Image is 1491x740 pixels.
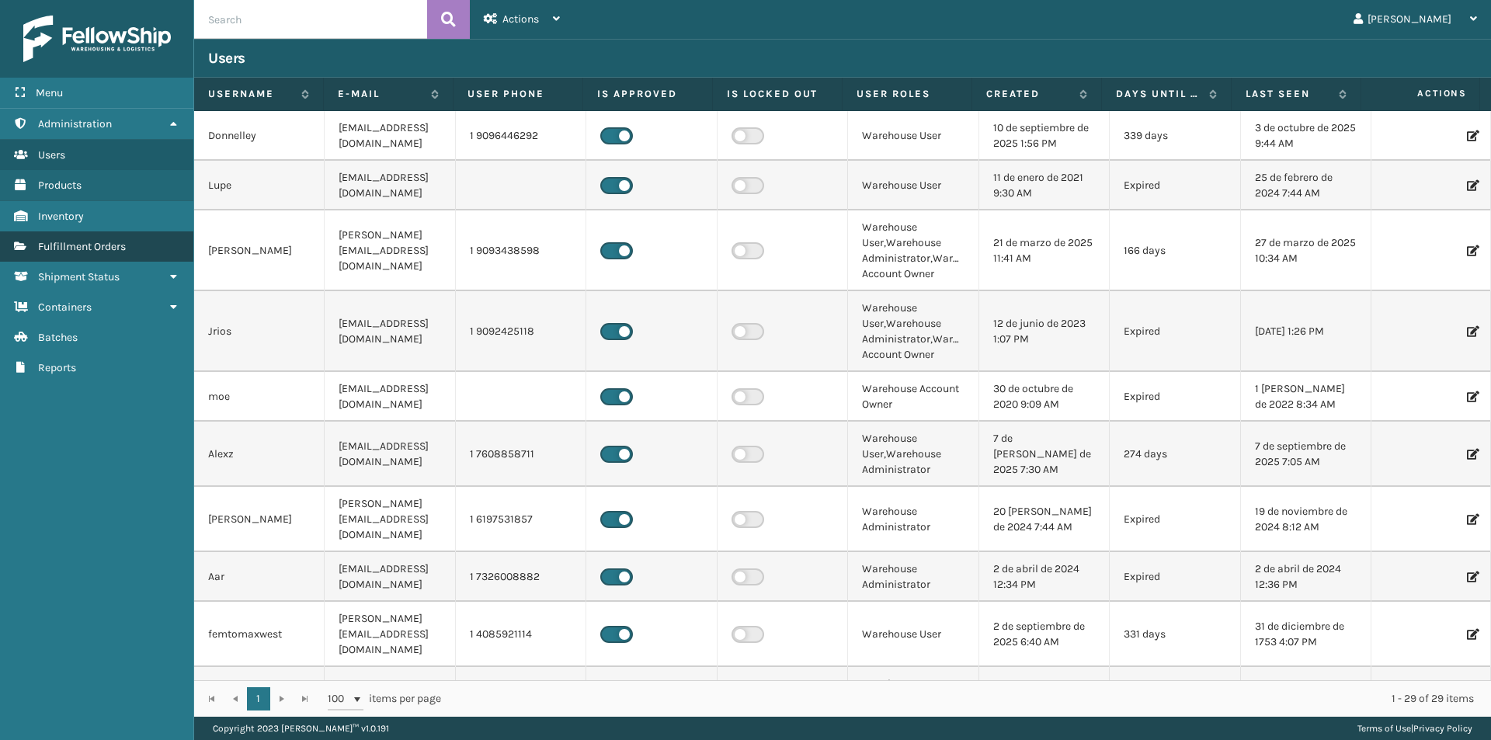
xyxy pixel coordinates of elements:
[979,487,1110,552] td: 20 [PERSON_NAME] de 2024 7:44 AM
[1110,210,1240,291] td: 166 days
[38,331,78,344] span: Batches
[1357,723,1411,734] a: Terms of Use
[38,240,126,253] span: Fulfillment Orders
[456,552,586,602] td: 1 7326008882
[194,161,325,210] td: Lupe
[986,87,1072,101] label: Created
[979,552,1110,602] td: 2 de abril de 2024 12:34 PM
[194,552,325,602] td: Aar
[1116,87,1201,101] label: Days until password expires
[1357,717,1472,740] div: |
[1467,449,1476,460] i: Edit
[857,87,958,101] label: User Roles
[38,361,76,374] span: Reports
[325,161,455,210] td: [EMAIL_ADDRESS][DOMAIN_NAME]
[194,210,325,291] td: [PERSON_NAME]
[1467,572,1476,582] i: Edit
[1467,391,1476,402] i: Edit
[979,161,1110,210] td: 11 de enero de 2021 9:30 AM
[848,161,978,210] td: Warehouse User
[1241,111,1371,161] td: 3 de octubre de 2025 9:44 AM
[848,422,978,487] td: Warehouse User,Warehouse Administrator
[1110,422,1240,487] td: 274 days
[979,111,1110,161] td: 10 de septiembre de 2025 1:56 PM
[325,210,455,291] td: [PERSON_NAME][EMAIL_ADDRESS][DOMAIN_NAME]
[208,87,294,101] label: Username
[38,148,65,162] span: Users
[194,291,325,372] td: Jrios
[979,602,1110,667] td: 2 de septiembre de 2025 6:40 AM
[325,291,455,372] td: [EMAIL_ADDRESS][DOMAIN_NAME]
[1467,326,1476,337] i: Edit
[1110,111,1240,161] td: 339 days
[456,291,586,372] td: 1 9092425118
[1467,245,1476,256] i: Edit
[328,691,351,707] span: 100
[848,372,978,422] td: Warehouse Account Owner
[456,422,586,487] td: 1 7608858711
[848,602,978,667] td: Warehouse User
[456,111,586,161] td: 1 9096446292
[38,179,82,192] span: Products
[1241,487,1371,552] td: 19 de noviembre de 2024 8:12 AM
[247,687,270,710] a: 1
[36,86,63,99] span: Menu
[597,87,698,101] label: Is Approved
[38,117,112,130] span: Administration
[467,87,568,101] label: User phone
[848,487,978,552] td: Warehouse Administrator
[1246,87,1331,101] label: Last Seen
[1467,180,1476,191] i: Edit
[1413,723,1472,734] a: Privacy Policy
[848,210,978,291] td: Warehouse User,Warehouse Administrator,Warehouse Account Owner
[979,372,1110,422] td: 30 de octubre de 2020 9:09 AM
[23,16,171,62] img: logo
[502,12,539,26] span: Actions
[848,291,978,372] td: Warehouse User,Warehouse Administrator,Warehouse Account Owner
[463,691,1474,707] div: 1 - 29 of 29 items
[325,372,455,422] td: [EMAIL_ADDRESS][DOMAIN_NAME]
[194,602,325,667] td: femtomaxwest
[325,487,455,552] td: [PERSON_NAME][EMAIL_ADDRESS][DOMAIN_NAME]
[1241,372,1371,422] td: 1 [PERSON_NAME] de 2022 8:34 AM
[338,87,423,101] label: E-mail
[1110,161,1240,210] td: Expired
[213,717,389,740] p: Copyright 2023 [PERSON_NAME]™ v 1.0.191
[328,687,441,710] span: items per page
[848,552,978,602] td: Warehouse Administrator
[38,270,120,283] span: Shipment Status
[38,210,84,223] span: Inventory
[456,487,586,552] td: 1 6197531857
[194,422,325,487] td: Alexz
[1241,602,1371,667] td: 31 de diciembre de 1753 4:07 PM
[1241,422,1371,487] td: 7 de septiembre de 2025 7:05 AM
[194,487,325,552] td: [PERSON_NAME]
[325,422,455,487] td: [EMAIL_ADDRESS][DOMAIN_NAME]
[848,111,978,161] td: Warehouse User
[1467,514,1476,525] i: Edit
[1241,161,1371,210] td: 25 de febrero de 2024 7:44 AM
[194,372,325,422] td: moe
[1241,552,1371,602] td: 2 de abril de 2024 12:36 PM
[325,552,455,602] td: [EMAIL_ADDRESS][DOMAIN_NAME]
[1366,81,1476,106] span: Actions
[456,210,586,291] td: 1 9093438598
[727,87,828,101] label: Is Locked Out
[979,291,1110,372] td: 12 de junio de 2023 1:07 PM
[208,49,245,68] h3: Users
[194,111,325,161] td: Donnelley
[456,602,586,667] td: 1 4085921114
[1110,291,1240,372] td: Expired
[1110,372,1240,422] td: Expired
[325,602,455,667] td: [PERSON_NAME][EMAIL_ADDRESS][DOMAIN_NAME]
[1110,487,1240,552] td: Expired
[1241,210,1371,291] td: 27 de marzo de 2025 10:34 AM
[979,422,1110,487] td: 7 de [PERSON_NAME] de 2025 7:30 AM
[1467,629,1476,640] i: Edit
[979,210,1110,291] td: 21 de marzo de 2025 11:41 AM
[1241,291,1371,372] td: [DATE] 1:26 PM
[1110,552,1240,602] td: Expired
[325,111,455,161] td: [EMAIL_ADDRESS][DOMAIN_NAME]
[1110,602,1240,667] td: 331 days
[38,301,92,314] span: Containers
